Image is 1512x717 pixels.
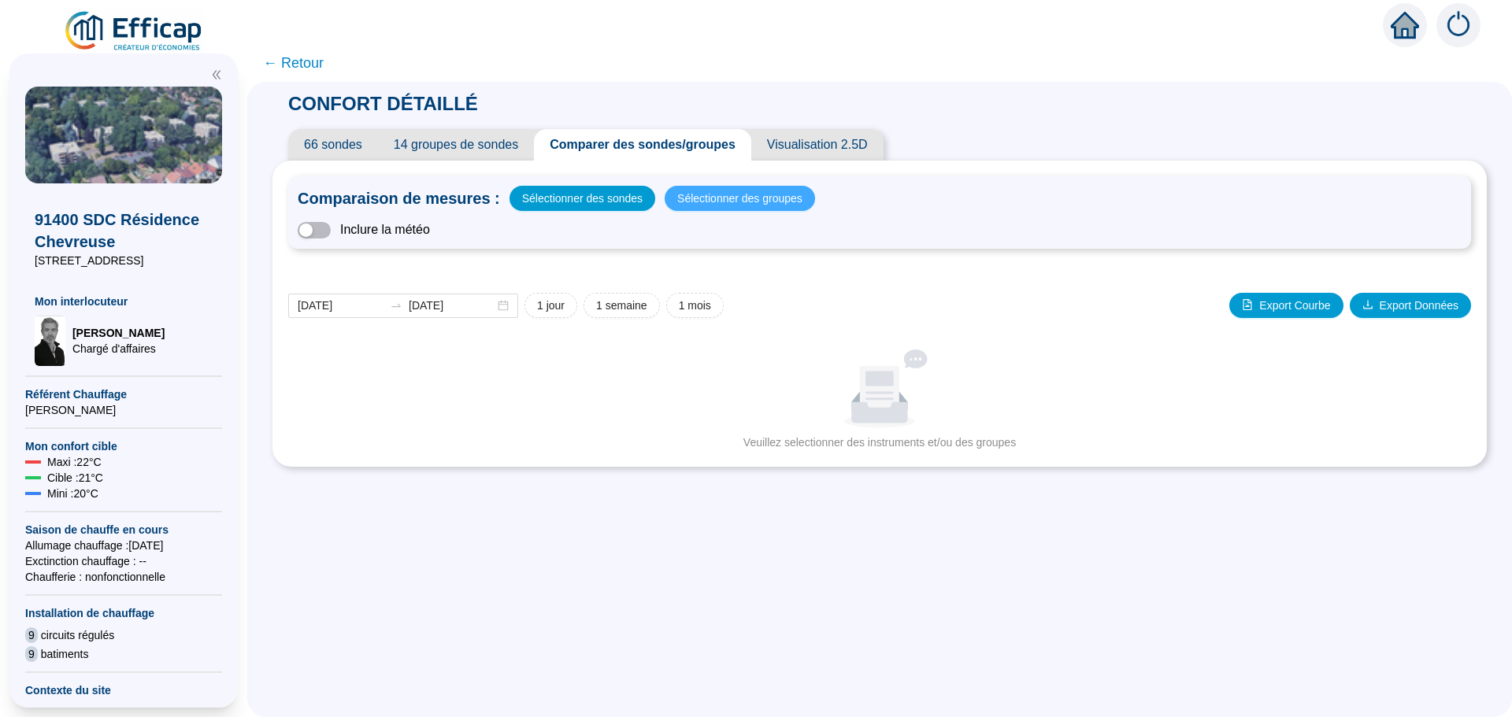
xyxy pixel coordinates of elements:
span: Export Données [1380,298,1458,314]
span: home [1391,11,1419,39]
span: 9 [25,646,38,662]
span: Sélectionner des sondes [522,187,643,209]
span: Saison de chauffe en cours [25,522,222,538]
span: [STREET_ADDRESS] [35,253,213,268]
span: Inclure la météo [340,220,430,239]
span: Contexte du site [25,682,222,698]
span: Mon confort cible [25,438,222,454]
span: [PERSON_NAME] [72,325,165,341]
span: 14 groupes de sondes [378,129,534,161]
span: Chaufferie : non fonctionnelle [25,569,222,585]
button: Sélectionner des groupes [665,186,815,211]
span: Mini : 20 °C [47,486,98,501]
span: CONFORT DÉTAILLÉ [272,93,494,114]
span: Installation de chauffage [25,605,222,621]
span: 1 mois [679,298,711,314]
span: 1 jour [537,298,565,314]
img: efficap energie logo [63,9,206,54]
img: alerts [1436,3,1480,47]
span: 66 sondes [288,129,378,161]
span: Sélectionner des groupes [677,187,802,209]
span: circuits régulés [41,627,114,643]
span: Export Courbe [1259,298,1330,314]
span: Chargé d'affaires [72,341,165,357]
input: Date de début [298,298,384,314]
span: Référent Chauffage [25,386,222,402]
span: 1 semaine [596,298,647,314]
span: Visualisation 2.5D [751,129,884,161]
span: double-left [211,69,222,80]
span: file-image [1242,299,1253,310]
span: Comparaison de mesures : [298,187,500,209]
button: Sélectionner des sondes [510,186,655,211]
span: batiments [41,646,89,662]
span: Maxi : 22 °C [47,454,102,470]
span: ← Retour [263,52,324,74]
button: Export Données [1350,293,1471,318]
span: Cible : 21 °C [47,470,103,486]
span: Exctinction chauffage : -- [25,553,222,569]
span: [PERSON_NAME] [25,402,222,418]
span: Comparer des sondes/groupes [534,129,751,161]
span: to [390,299,402,312]
span: Allumage chauffage : [DATE] [25,538,222,553]
button: 1 jour [524,293,577,318]
span: swap-right [390,299,402,312]
img: Chargé d'affaires [35,316,66,366]
button: 1 mois [666,293,724,318]
button: Export Courbe [1229,293,1343,318]
span: 9 [25,627,38,643]
span: Mon interlocuteur [35,294,213,309]
span: download [1362,299,1373,310]
div: Veuillez selectionner des instruments et/ou des groupes [295,434,1465,451]
span: 91400 SDC Résidence Chevreuse [35,209,213,253]
button: 1 semaine [584,293,660,318]
input: Date de fin [409,298,495,314]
